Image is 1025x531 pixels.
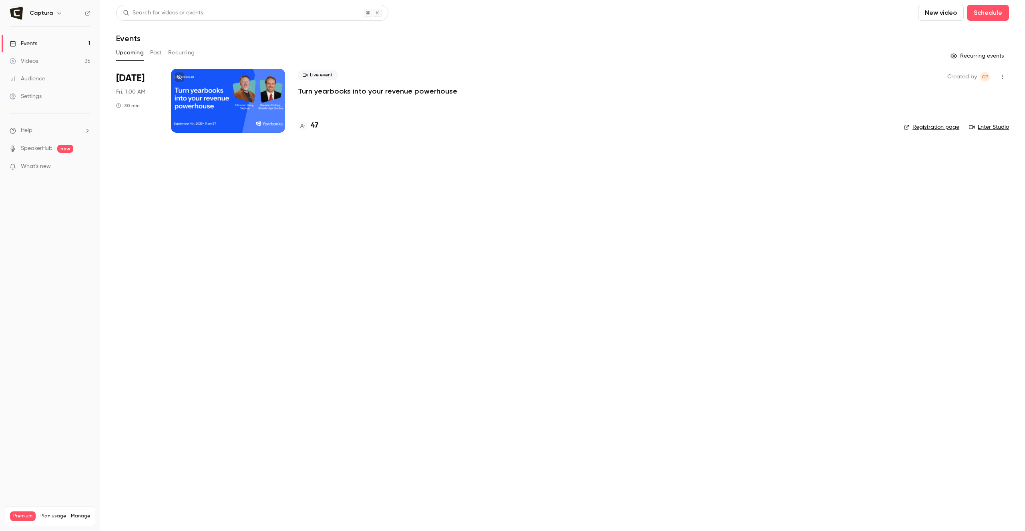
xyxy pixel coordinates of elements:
[168,46,195,59] button: Recurring
[81,163,90,170] iframe: Noticeable Trigger
[116,102,140,109] div: 30 min
[967,5,1009,21] button: Schedule
[298,70,338,80] span: Live event
[980,72,990,82] span: Claudia Platzer
[30,9,53,17] h6: Captura
[21,162,51,171] span: What's new
[21,126,32,135] span: Help
[40,513,66,519] span: Plan usage
[57,145,73,153] span: new
[123,9,203,17] div: Search for videos or events
[10,92,42,100] div: Settings
[21,144,52,153] a: SpeakerHub
[116,46,144,59] button: Upcoming
[904,123,959,131] a: Registration page
[10,40,37,48] div: Events
[10,57,38,65] div: Videos
[298,120,318,131] a: 47
[982,72,989,82] span: CP
[10,511,36,521] span: Premium
[116,88,145,96] span: Fri, 1:00 AM
[150,46,162,59] button: Past
[10,126,90,135] li: help-dropdown-opener
[10,75,45,83] div: Audience
[116,69,158,133] div: Sep 4 Thu, 4:00 PM (Europe/London)
[969,123,1009,131] a: Enter Studio
[116,72,145,85] span: [DATE]
[71,513,90,519] a: Manage
[10,7,23,20] img: Captura
[116,34,141,43] h1: Events
[311,120,318,131] h4: 47
[918,5,964,21] button: New video
[947,50,1009,62] button: Recurring events
[298,86,457,96] a: Turn yearbooks into your revenue powerhouse
[947,72,977,82] span: Created by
